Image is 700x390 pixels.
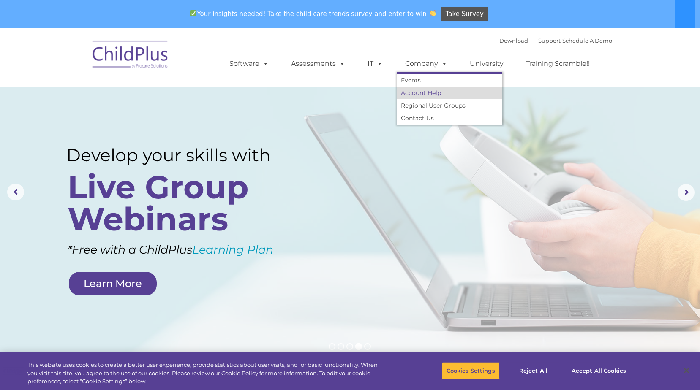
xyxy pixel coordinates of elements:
[397,87,502,99] a: Account Help
[461,55,512,72] a: University
[66,145,298,165] rs-layer: Develop your skills with
[88,35,173,77] img: ChildPlus by Procare Solutions
[190,10,196,16] img: ✅
[518,55,598,72] a: Training Scramble!!
[677,361,696,380] button: Close
[221,55,277,72] a: Software
[567,362,631,379] button: Accept All Cookies
[27,361,385,386] div: This website uses cookies to create a better user experience, provide statistics about user visit...
[192,243,273,257] a: Learning Plan
[68,171,295,235] rs-layer: Live Group Webinars
[397,99,502,112] a: Regional User Groups
[442,362,500,379] button: Cookies Settings
[283,55,354,72] a: Assessments
[538,37,561,44] a: Support
[117,56,143,62] span: Last name
[117,90,153,97] span: Phone number
[499,37,528,44] a: Download
[562,37,612,44] a: Schedule A Demo
[397,55,456,72] a: Company
[499,37,612,44] font: |
[397,74,502,87] a: Events
[69,272,157,295] a: Learn More
[441,7,488,22] a: Take Survey
[187,5,440,22] span: Your insights needed! Take the child care trends survey and enter to win!
[430,10,436,16] img: 👏
[507,362,560,379] button: Reject All
[446,7,484,22] span: Take Survey
[359,55,391,72] a: IT
[397,112,502,125] a: Contact Us
[68,239,315,260] rs-layer: *Free with a ChildPlus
